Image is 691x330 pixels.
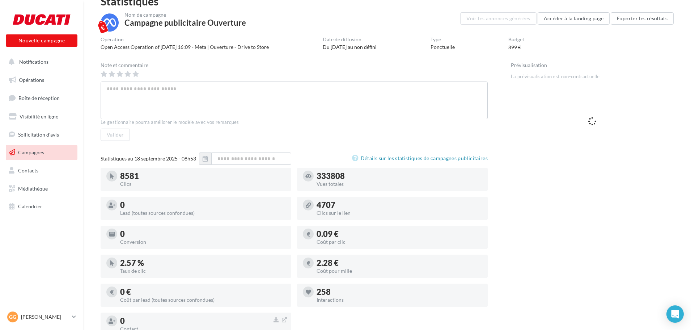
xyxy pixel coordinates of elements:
[21,313,69,321] p: [PERSON_NAME]
[101,63,488,68] div: Note et commentaire
[19,59,48,65] span: Notifications
[4,109,79,124] a: Visibilité en ligne
[120,172,285,180] div: 8581
[18,131,59,137] span: Sollicitation d'avis
[120,181,285,187] div: Clics
[18,149,44,155] span: Campagnes
[120,259,285,267] div: 2.57 %
[4,145,79,160] a: Campagnes
[538,12,610,25] button: Accéder à la landing page
[4,199,79,214] a: Calendrier
[101,155,199,162] div: Statistiques au 18 septembre 2025 - 08h53
[4,181,79,196] a: Médiathèque
[317,210,482,216] div: Clics sur le lien
[323,43,377,51] div: Du [DATE] au non défini
[120,268,285,273] div: Taux de clic
[317,172,482,180] div: 333808
[666,305,684,323] div: Open Intercom Messenger
[4,163,79,178] a: Contacts
[124,19,246,27] div: Campagne publicitaire Ouverture
[460,12,536,25] button: Voir les annonces générées
[431,43,455,51] div: Ponctuelle
[18,95,60,101] span: Boîte de réception
[18,185,48,192] span: Médiathèque
[120,317,285,325] div: 0
[120,297,285,302] div: Coût par lead (toutes sources confondues)
[6,34,77,47] button: Nouvelle campagne
[120,239,285,245] div: Conversion
[124,12,246,17] div: Nom de campagne
[317,259,482,267] div: 2.28 €
[9,313,16,321] span: Gg
[18,203,42,209] span: Calendrier
[4,54,76,70] button: Notifications
[317,230,482,238] div: 0.09 €
[6,310,77,324] a: Gg [PERSON_NAME]
[508,44,521,51] div: 899 €
[323,37,377,42] div: Date de diffusion
[4,127,79,142] a: Sollicitation d'avis
[20,113,58,120] span: Visibilité en ligne
[19,77,44,83] span: Opérations
[431,37,455,42] div: Type
[101,129,130,141] button: Valider
[120,201,285,209] div: 0
[511,63,674,68] div: Prévisualisation
[352,154,488,163] a: Détails sur les statistiques de campagnes publicitaires
[317,181,482,187] div: Vues totales
[317,201,482,209] div: 4707
[317,268,482,273] div: Coût pour mille
[317,288,482,296] div: 258
[4,90,79,106] a: Boîte de réception
[120,210,285,216] div: Lead (toutes sources confondues)
[4,72,79,88] a: Opérations
[611,12,674,25] button: Exporter les résultats
[101,119,488,126] div: Le gestionnaire pourra améliorer le modèle avec vos remarques
[317,297,482,302] div: Interactions
[18,167,38,174] span: Contacts
[317,239,482,245] div: Coût par clic
[120,230,285,238] div: 0
[508,37,524,42] div: Budget
[101,43,269,51] div: Open Access Operation of [DATE] 16:09 - Meta | Ouverture - Drive to Store
[101,37,269,42] div: Opération
[120,288,285,296] div: 0 €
